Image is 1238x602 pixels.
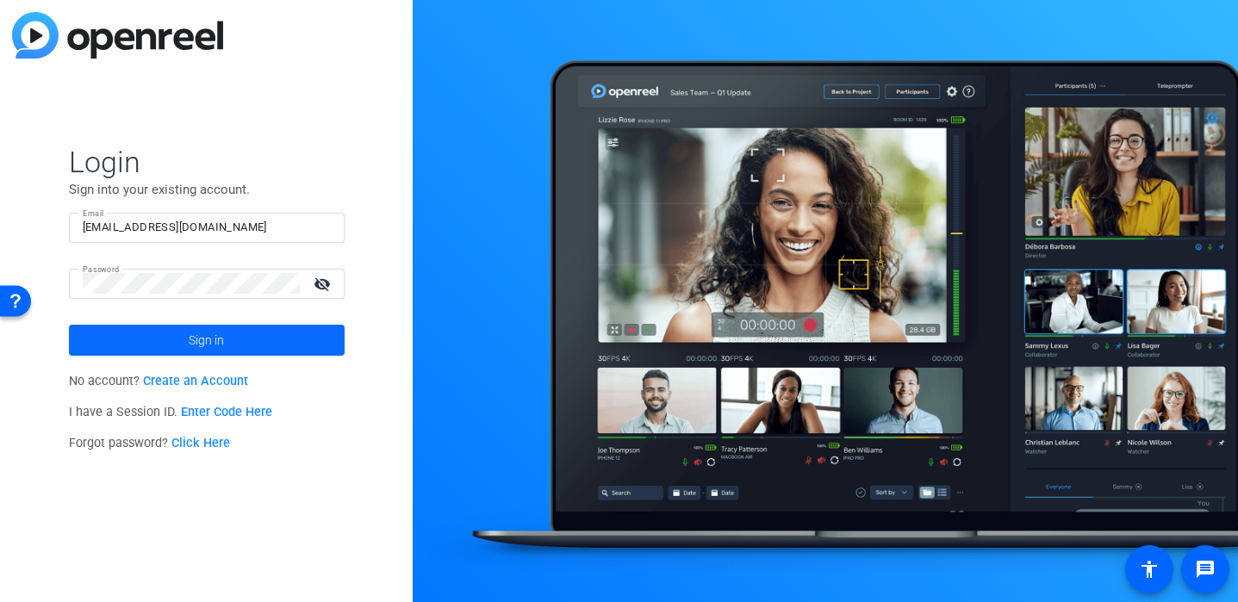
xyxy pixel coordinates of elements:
button: Sign in [69,325,345,356]
span: Forgot password? [69,436,231,450]
mat-icon: message [1195,559,1216,580]
a: Create an Account [143,374,248,388]
a: Enter Code Here [181,405,272,419]
img: blue-gradient.svg [12,12,223,59]
mat-icon: accessibility [1139,559,1160,580]
a: Click Here [171,436,230,450]
span: Sign in [189,319,224,362]
p: Sign into your existing account. [69,180,345,199]
span: Login [69,144,345,180]
mat-label: Email [83,208,104,218]
input: Enter Email Address [83,217,331,238]
mat-icon: visibility_off [303,271,345,296]
span: No account? [69,374,249,388]
mat-label: Password [83,264,120,274]
span: I have a Session ID. [69,405,273,419]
